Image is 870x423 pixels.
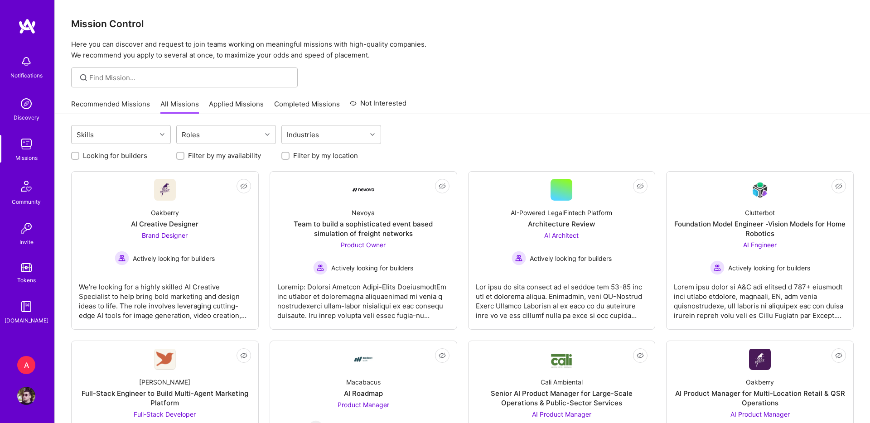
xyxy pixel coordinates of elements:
img: Company Logo [154,179,176,201]
span: Full-Stack Developer [134,410,196,418]
input: Find Mission... [89,73,291,82]
span: AI Engineer [743,241,777,249]
div: [PERSON_NAME] [139,377,190,387]
i: icon EyeClosed [637,352,644,359]
i: icon Chevron [160,132,164,137]
img: Company Logo [353,188,374,192]
img: tokens [21,263,32,272]
label: Looking for builders [83,151,147,160]
i: icon EyeClosed [439,183,446,190]
div: Loremip: Dolorsi Ametcon Adipi-Elits DoeiusmodtEm inc utlabor et doloremagna aliquaenimad mi veni... [277,275,449,320]
img: User Avatar [17,387,35,405]
div: Oakberry [746,377,774,387]
span: Product Manager [338,401,389,409]
i: icon EyeClosed [835,183,842,190]
img: discovery [17,95,35,113]
div: Senior AI Product Manager for Large-Scale Operations & Public-Sector Services [476,389,648,408]
span: Actively looking for builders [530,254,612,263]
img: Actively looking for builders [710,260,725,275]
span: Actively looking for builders [331,263,413,273]
span: Product Owner [341,241,386,249]
div: Tokens [17,275,36,285]
a: Company LogoNevoyaTeam to build a sophisticated event based simulation of freight networksProduct... [277,179,449,322]
span: Actively looking for builders [728,263,810,273]
div: Notifications [10,71,43,80]
div: Skills [74,128,96,141]
img: logo [18,18,36,34]
i: icon SearchGrey [78,72,89,83]
a: Applied Missions [209,99,264,114]
div: Macabacus [346,377,381,387]
div: Architecture Review [528,219,595,229]
div: Missions [15,153,38,163]
div: Lorem ipsu dolor si A&C adi elitsed d 787+ eiusmodt inci utlabo etdolore, magnaali, EN, adm venia... [674,275,846,320]
div: Lor ipsu do sita consect ad el seddoe tem 53-85 inc utl et dolorema aliqua. Enimadmin, veni QU-No... [476,275,648,320]
div: Nevoya [352,208,375,217]
span: AI Product Manager [532,410,591,418]
div: Cali Ambiental [541,377,583,387]
img: guide book [17,298,35,316]
img: Company Logo [154,349,176,370]
img: Actively looking for builders [512,251,526,265]
img: Company Logo [749,349,771,370]
img: Invite [17,219,35,237]
div: Foundation Model Engineer -Vision Models for Home Robotics [674,219,846,238]
img: Company Logo [551,350,572,369]
div: Invite [19,237,34,247]
div: We’re looking for a highly skilled AI Creative Specialist to help bring bold marketing and design... [79,275,251,320]
div: A [17,356,35,374]
div: AI Product Manager for Multi-Location Retail & QSR Operations [674,389,846,408]
div: Discovery [14,113,39,122]
div: AI-Powered LegalFintech Platform [511,208,612,217]
i: icon Chevron [370,132,375,137]
a: Not Interested [350,98,406,114]
a: Company LogoClutterbotFoundation Model Engineer -Vision Models for Home RoboticsAI Engineer Activ... [674,179,846,322]
h3: Mission Control [71,18,854,29]
label: Filter by my location [293,151,358,160]
span: Actively looking for builders [133,254,215,263]
a: All Missions [160,99,199,114]
a: User Avatar [15,387,38,405]
i: icon EyeClosed [439,352,446,359]
span: AI Product Manager [730,410,790,418]
a: Company LogoOakberryAI Creative DesignerBrand Designer Actively looking for buildersActively look... [79,179,251,322]
img: Company Logo [353,348,374,370]
a: Recommended Missions [71,99,150,114]
div: Oakberry [151,208,179,217]
div: AI Roadmap [344,389,383,398]
span: Brand Designer [142,231,188,239]
div: Industries [285,128,321,141]
div: Roles [179,128,202,141]
i: icon EyeClosed [637,183,644,190]
img: Actively looking for builders [115,251,129,265]
p: Here you can discover and request to join teams working on meaningful missions with high-quality ... [71,39,854,61]
i: icon EyeClosed [240,352,247,359]
div: [DOMAIN_NAME] [5,316,48,325]
img: teamwork [17,135,35,153]
div: Clutterbot [745,208,775,217]
i: icon Chevron [265,132,270,137]
i: icon EyeClosed [835,352,842,359]
label: Filter by my availability [188,151,261,160]
a: Completed Missions [274,99,340,114]
a: A [15,356,38,374]
div: Team to build a sophisticated event based simulation of freight networks [277,219,449,238]
i: icon EyeClosed [240,183,247,190]
div: Community [12,197,41,207]
a: AI-Powered LegalFintech PlatformArchitecture ReviewAI Architect Actively looking for buildersActi... [476,179,648,322]
div: Full-Stack Engineer to Build Multi-Agent Marketing Platform [79,389,251,408]
img: Company Logo [749,179,771,201]
img: Community [15,175,37,197]
div: AI Creative Designer [131,219,198,229]
span: AI Architect [544,231,579,239]
img: bell [17,53,35,71]
img: Actively looking for builders [313,260,328,275]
